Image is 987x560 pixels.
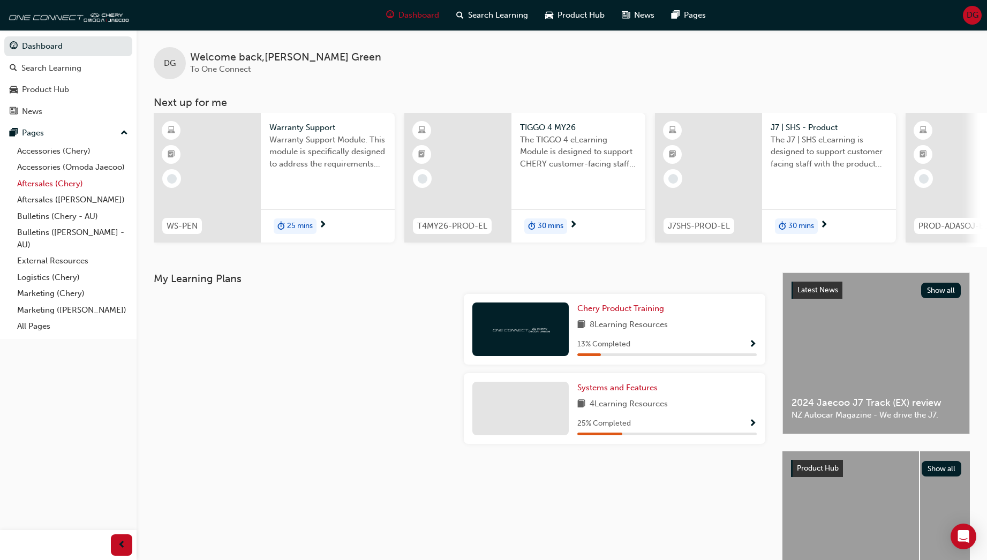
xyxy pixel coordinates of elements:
[634,9,654,21] span: News
[538,220,563,232] span: 30 mins
[167,220,198,232] span: WS-PEN
[10,64,17,73] span: search-icon
[577,302,668,315] a: Chery Product Training
[963,6,982,25] button: DG
[771,122,887,134] span: J7 | SHS - Product
[577,304,664,313] span: Chery Product Training
[4,36,132,56] a: Dashboard
[448,4,537,26] a: search-iconSearch Learning
[520,134,637,170] span: The TIGGO 4 eLearning Module is designed to support CHERY customer-facing staff with the product ...
[537,4,613,26] a: car-iconProduct Hub
[577,418,631,430] span: 25 % Completed
[154,113,395,243] a: WS-PENWarranty SupportWarranty Support Module. This module is specifically designed to address th...
[668,220,730,232] span: J7SHS-PROD-EL
[120,126,128,140] span: up-icon
[164,57,176,70] span: DG
[749,419,757,429] span: Show Progress
[13,253,132,269] a: External Resources
[655,113,896,243] a: J7SHS-PROD-ELJ7 | SHS - ProductThe J7 | SHS eLearning is designed to support customer facing staf...
[577,383,658,392] span: Systems and Features
[269,134,386,170] span: Warranty Support Module. This module is specifically designed to address the requirements and pro...
[277,220,285,233] span: duration-icon
[4,80,132,100] a: Product Hub
[577,398,585,411] span: book-icon
[378,4,448,26] a: guage-iconDashboard
[13,269,132,286] a: Logistics (Chery)
[782,273,970,434] a: Latest NewsShow all2024 Jaecoo J7 Track (EX) reviewNZ Autocar Magazine - We drive the J7.
[418,174,427,184] span: learningRecordVerb_NONE-icon
[319,221,327,230] span: next-icon
[13,143,132,160] a: Accessories (Chery)
[669,148,676,162] span: booktick-icon
[792,409,961,421] span: NZ Autocar Magazine - We drive the J7.
[4,123,132,143] button: Pages
[5,4,129,26] img: oneconnect
[577,338,630,351] span: 13 % Completed
[456,9,464,22] span: search-icon
[398,9,439,21] span: Dashboard
[22,127,44,139] div: Pages
[13,224,132,253] a: Bulletins ([PERSON_NAME] - AU)
[190,51,381,64] span: Welcome back , [PERSON_NAME] Green
[820,221,828,230] span: next-icon
[577,382,662,394] a: Systems and Features
[13,318,132,335] a: All Pages
[520,122,637,134] span: TIGGO 4 MY26
[4,34,132,123] button: DashboardSearch LearningProduct HubNews
[920,124,927,138] span: learningResourceType_ELEARNING-icon
[797,285,838,294] span: Latest News
[590,319,668,332] span: 8 Learning Resources
[749,340,757,350] span: Show Progress
[13,285,132,302] a: Marketing (Chery)
[545,9,553,22] span: car-icon
[569,221,577,230] span: next-icon
[22,84,69,96] div: Product Hub
[779,220,786,233] span: duration-icon
[21,62,81,74] div: Search Learning
[792,397,961,409] span: 2024 Jaecoo J7 Track (EX) review
[622,9,630,22] span: news-icon
[668,174,678,184] span: learningRecordVerb_NONE-icon
[919,174,929,184] span: learningRecordVerb_NONE-icon
[418,148,426,162] span: booktick-icon
[417,220,487,232] span: T4MY26-PROD-EL
[13,208,132,225] a: Bulletins (Chery - AU)
[13,192,132,208] a: Aftersales ([PERSON_NAME])
[418,124,426,138] span: learningResourceType_ELEARNING-icon
[269,122,386,134] span: Warranty Support
[10,85,18,95] span: car-icon
[154,273,765,285] h3: My Learning Plans
[168,148,175,162] span: booktick-icon
[13,176,132,192] a: Aftersales (Chery)
[491,324,550,334] img: oneconnect
[749,338,757,351] button: Show Progress
[404,113,645,243] a: T4MY26-PROD-ELTIGGO 4 MY26The TIGGO 4 eLearning Module is designed to support CHERY customer-faci...
[920,148,927,162] span: booktick-icon
[921,283,961,298] button: Show all
[684,9,706,21] span: Pages
[557,9,605,21] span: Product Hub
[791,460,961,477] a: Product HubShow all
[22,105,42,118] div: News
[951,524,976,549] div: Open Intercom Messenger
[663,4,714,26] a: pages-iconPages
[590,398,668,411] span: 4 Learning Resources
[4,58,132,78] a: Search Learning
[797,464,839,473] span: Product Hub
[386,9,394,22] span: guage-icon
[13,302,132,319] a: Marketing ([PERSON_NAME])
[4,102,132,122] a: News
[577,319,585,332] span: book-icon
[792,282,961,299] a: Latest NewsShow all
[287,220,313,232] span: 25 mins
[749,417,757,430] button: Show Progress
[468,9,528,21] span: Search Learning
[669,124,676,138] span: learningResourceType_ELEARNING-icon
[10,128,18,138] span: pages-icon
[967,9,978,21] span: DG
[190,64,251,74] span: To One Connect
[10,107,18,117] span: news-icon
[167,174,177,184] span: learningRecordVerb_NONE-icon
[168,124,175,138] span: learningResourceType_ELEARNING-icon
